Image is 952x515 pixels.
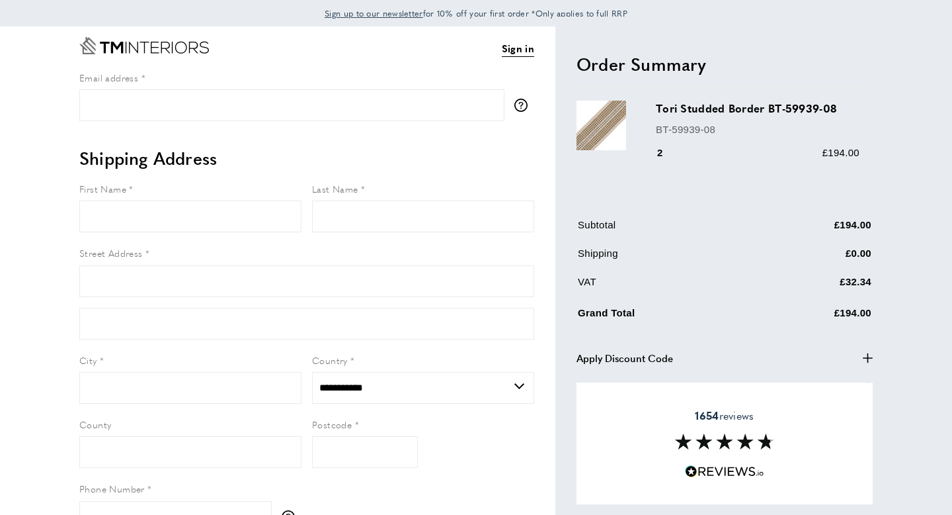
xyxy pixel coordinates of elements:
span: Sign up to our newsletter [325,7,423,19]
span: £194.00 [822,147,859,158]
span: First Name [79,182,126,195]
strong: 1654 [695,408,719,423]
td: £194.00 [756,217,872,243]
span: Email address [79,71,138,84]
img: Tori Studded Border BT-59939-08 [576,101,626,150]
span: City [79,353,97,367]
td: £0.00 [756,246,872,271]
span: Last Name [312,182,358,195]
h2: Order Summary [576,52,873,76]
img: Reviews.io 5 stars [685,465,764,478]
h3: Tori Studded Border BT-59939-08 [656,101,859,116]
h2: Shipping Address [79,146,534,170]
span: Country [312,353,348,367]
p: BT-59939-08 [656,122,859,138]
td: Subtotal [578,217,755,243]
span: Postcode [312,418,352,431]
td: VAT [578,274,755,300]
a: Sign up to our newsletter [325,7,423,20]
span: Apply Discount Code [576,350,673,366]
img: Reviews section [675,434,774,449]
a: Go to Home page [79,37,209,54]
a: Sign in [502,40,534,57]
div: 2 [656,145,682,161]
span: for 10% off your first order *Only applies to full RRP [325,7,627,19]
button: More information [514,99,534,112]
td: Shipping [578,246,755,271]
span: Apply Order Comment [576,379,681,395]
span: County [79,418,111,431]
span: Phone Number [79,482,145,495]
span: reviews [695,409,754,422]
td: £194.00 [756,303,872,331]
td: £32.34 [756,274,872,300]
span: Street Address [79,246,143,259]
td: Grand Total [578,303,755,331]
